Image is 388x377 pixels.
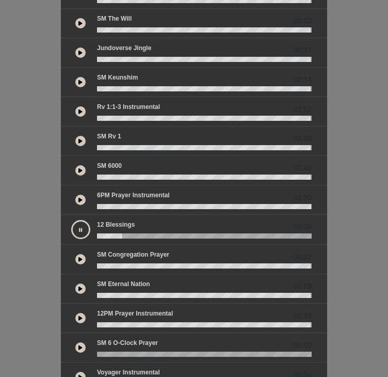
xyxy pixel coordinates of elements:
span: 03:22 [294,252,312,262]
span: 03:10 [294,15,312,26]
p: Rv 1:1-3 Instrumental [97,102,160,112]
p: SM The Will [97,14,132,23]
p: 12PM Prayer Instrumental [97,309,173,318]
span: 00:00 [294,340,312,351]
span: 01:55 [294,192,312,203]
span: 02:38 [294,310,312,321]
p: 6PM Prayer Instrumental [97,191,170,200]
p: Jundoverse Jingle [97,43,151,53]
p: SM Eternal Nation [97,279,150,289]
span: 00:06 [294,222,312,232]
p: SM Keunshim [97,73,138,82]
p: Voyager Instrumental [97,368,160,377]
span: 02:40 [294,163,312,174]
p: SM Congregation Prayer [97,250,169,259]
p: SM 6000 [97,161,122,170]
span: 02:02 [294,104,312,115]
p: SM 6 o-clock prayer [97,338,158,348]
span: 04:09 [294,133,312,144]
span: 00:37 [294,45,312,56]
span: 02:14 [294,74,312,85]
span: 03:09 [294,281,312,292]
p: SM Rv 1 [97,132,121,141]
p: 12 Blessings [97,220,135,229]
